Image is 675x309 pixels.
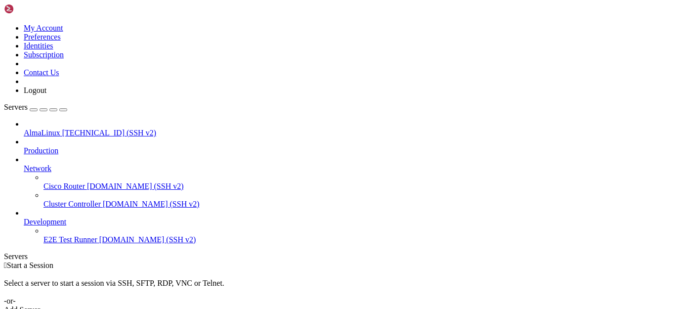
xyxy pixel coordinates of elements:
[24,33,61,41] a: Preferences
[24,155,671,209] li: Network
[24,129,60,137] span: AlmaLinux
[43,182,671,191] a: Cisco Router [DOMAIN_NAME] (SSH v2)
[87,182,184,190] span: [DOMAIN_NAME] (SSH v2)
[99,235,196,244] span: [DOMAIN_NAME] (SSH v2)
[24,120,671,137] li: AlmaLinux [TECHNICAL_ID] (SSH v2)
[4,103,28,111] span: Servers
[24,218,66,226] span: Development
[43,200,671,209] a: Cluster Controller [DOMAIN_NAME] (SSH v2)
[24,68,59,77] a: Contact Us
[4,103,67,111] a: Servers
[4,270,671,306] div: Select a server to start a session via SSH, SFTP, RDP, VNC or Telnet. -or-
[43,173,671,191] li: Cisco Router [DOMAIN_NAME] (SSH v2)
[24,209,671,244] li: Development
[4,252,671,261] div: Servers
[4,4,61,14] img: Shellngn
[43,235,671,244] a: E2E Test Runner [DOMAIN_NAME] (SSH v2)
[4,261,7,269] span: 
[24,146,58,155] span: Production
[24,164,51,173] span: Network
[24,50,64,59] a: Subscription
[24,42,53,50] a: Identities
[7,261,53,269] span: Start a Session
[43,235,97,244] span: E2E Test Runner
[43,226,671,244] li: E2E Test Runner [DOMAIN_NAME] (SSH v2)
[24,218,671,226] a: Development
[43,191,671,209] li: Cluster Controller [DOMAIN_NAME] (SSH v2)
[43,200,101,208] span: Cluster Controller
[103,200,200,208] span: [DOMAIN_NAME] (SSH v2)
[24,129,671,137] a: AlmaLinux [TECHNICAL_ID] (SSH v2)
[62,129,156,137] span: [TECHNICAL_ID] (SSH v2)
[24,146,671,155] a: Production
[24,86,46,94] a: Logout
[43,182,85,190] span: Cisco Router
[24,137,671,155] li: Production
[24,164,671,173] a: Network
[24,24,63,32] a: My Account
